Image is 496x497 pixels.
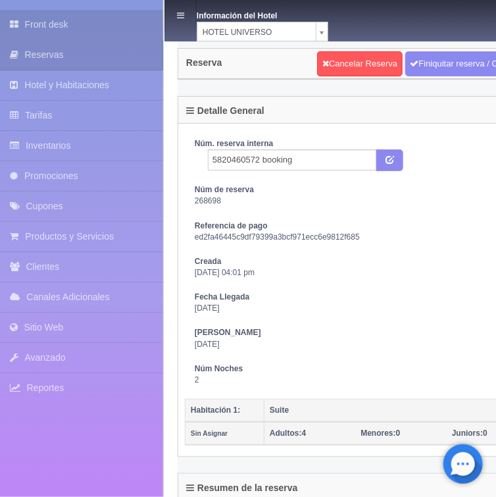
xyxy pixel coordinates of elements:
[186,58,222,68] h4: Reserva
[203,22,310,42] span: HOTEL UNIVERSO
[186,106,264,116] h4: Detalle General
[361,429,401,438] span: 0
[452,429,487,438] span: 0
[197,22,328,41] a: HOTEL UNIVERSO
[191,405,240,415] b: Habitación 1:
[317,51,403,76] a: Cancelar Reserva
[270,429,302,438] strong: Adultos:
[197,7,302,22] dt: Información del Hotel
[191,430,228,437] small: Sin Asignar
[270,429,306,438] span: 4
[452,429,483,438] strong: Juniors:
[186,483,298,493] h4: Resumen de la reserva
[361,429,396,438] strong: Menores:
